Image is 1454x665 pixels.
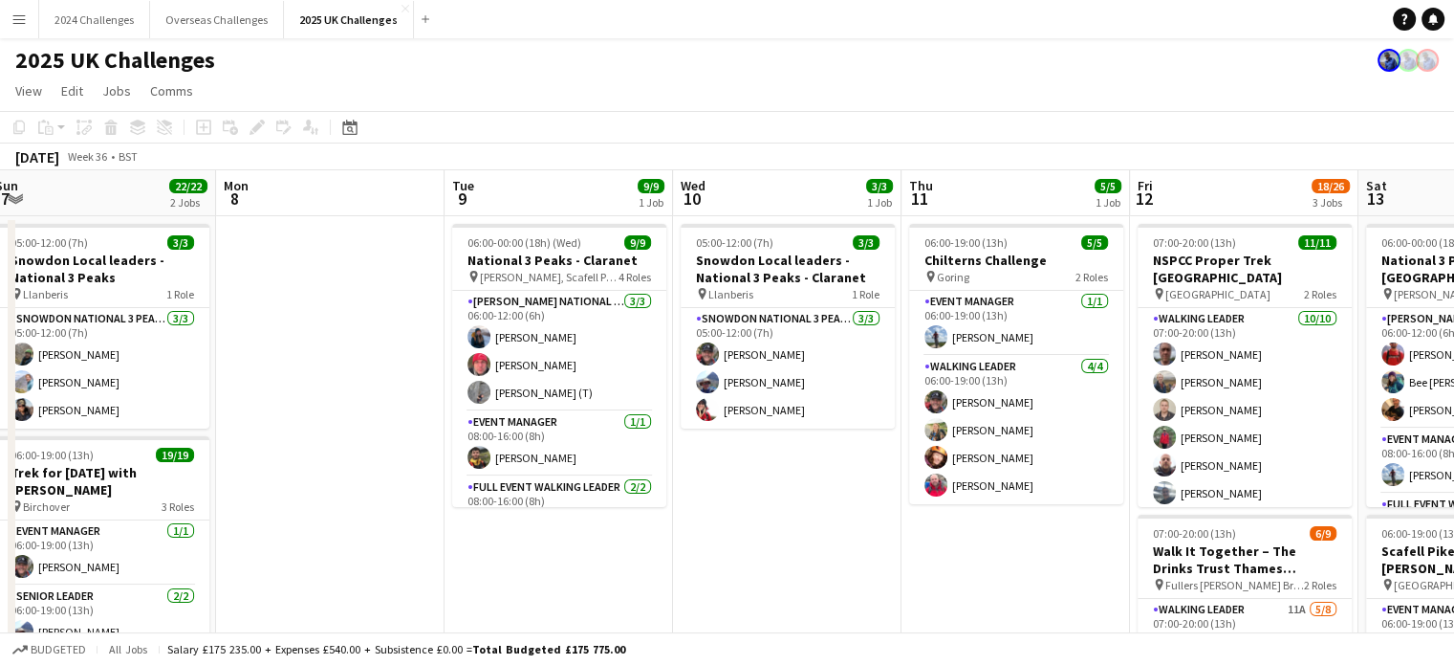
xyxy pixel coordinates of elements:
[1138,177,1153,194] span: Fri
[449,188,474,210] span: 9
[909,252,1123,269] h3: Chilterns Challenge
[15,46,215,75] h1: 2025 UK Challenges
[105,642,151,656] span: All jobs
[23,499,70,514] span: Birchover
[1153,526,1236,541] span: 07:00-20:00 (13h)
[167,642,625,656] div: Salary £175 235.00 + Expenses £540.00 + Subsistence £0.00 =
[452,224,666,507] app-job-card: 06:00-00:00 (18h) (Wed)9/9National 3 Peaks - Claranet [PERSON_NAME], Scafell Pike and Snowdon4 Ro...
[119,149,138,164] div: BST
[63,149,111,164] span: Week 36
[678,188,705,210] span: 10
[467,235,581,250] span: 06:00-00:00 (18h) (Wed)
[867,195,892,210] div: 1 Job
[15,147,59,166] div: [DATE]
[472,642,625,656] span: Total Budgeted £175 775.00
[1416,49,1439,72] app-user-avatar: Andy Baker
[924,235,1008,250] span: 06:00-19:00 (13h)
[166,287,194,301] span: 1 Role
[8,78,50,103] a: View
[1304,578,1336,592] span: 2 Roles
[452,477,666,569] app-card-role: Full Event Walking Leader2/208:00-16:00 (8h)
[1096,195,1120,210] div: 1 Job
[150,82,193,100] span: Comms
[170,195,206,210] div: 2 Jobs
[452,177,474,194] span: Tue
[11,235,88,250] span: 05:00-12:00 (7h)
[15,82,42,100] span: View
[1298,235,1336,250] span: 11/11
[681,224,895,429] app-job-card: 05:00-12:00 (7h)3/3Snowdon Local leaders - National 3 Peaks - Claranet Llanberis1 RoleSnowdon Nat...
[1138,308,1352,623] app-card-role: Walking Leader10/1007:00-20:00 (13h)[PERSON_NAME][PERSON_NAME][PERSON_NAME][PERSON_NAME][PERSON_N...
[224,177,249,194] span: Mon
[142,78,201,103] a: Comms
[909,356,1123,504] app-card-role: Walking Leader4/406:00-19:00 (13h)[PERSON_NAME][PERSON_NAME][PERSON_NAME][PERSON_NAME]
[906,188,933,210] span: 11
[681,308,895,429] app-card-role: Snowdon National 3 Peaks Walking Leader3/305:00-12:00 (7h)[PERSON_NAME][PERSON_NAME][PERSON_NAME]
[1363,188,1387,210] span: 13
[852,287,879,301] span: 1 Role
[909,177,933,194] span: Thu
[639,195,663,210] div: 1 Job
[480,270,618,284] span: [PERSON_NAME], Scafell Pike and Snowdon
[909,291,1123,356] app-card-role: Event Manager1/106:00-19:00 (13h)[PERSON_NAME]
[638,179,664,193] span: 9/9
[452,411,666,477] app-card-role: Event Manager1/108:00-16:00 (8h)[PERSON_NAME]
[1095,179,1121,193] span: 5/5
[937,270,969,284] span: Goring
[681,177,705,194] span: Wed
[1397,49,1420,72] app-user-avatar: Andy Baker
[221,188,249,210] span: 8
[681,252,895,286] h3: Snowdon Local leaders - National 3 Peaks - Claranet
[1165,287,1270,301] span: [GEOGRAPHIC_DATA]
[624,235,651,250] span: 9/9
[1310,526,1336,541] span: 6/9
[618,270,651,284] span: 4 Roles
[11,448,94,462] span: 06:00-19:00 (13h)
[1138,543,1352,577] h3: Walk It Together – The Drinks Trust Thames Footpath Challenge
[1304,287,1336,301] span: 2 Roles
[95,78,139,103] a: Jobs
[31,643,86,656] span: Budgeted
[169,179,207,193] span: 22/22
[909,224,1123,504] app-job-card: 06:00-19:00 (13h)5/5Chilterns Challenge Goring2 RolesEvent Manager1/106:00-19:00 (13h)[PERSON_NAM...
[102,82,131,100] span: Jobs
[61,82,83,100] span: Edit
[167,235,194,250] span: 3/3
[1138,252,1352,286] h3: NSPCC Proper Trek [GEOGRAPHIC_DATA]
[1081,235,1108,250] span: 5/5
[1165,578,1304,592] span: Fullers [PERSON_NAME] Brewery, [GEOGRAPHIC_DATA]
[54,78,91,103] a: Edit
[1135,188,1153,210] span: 12
[708,287,753,301] span: Llanberis
[150,1,284,38] button: Overseas Challenges
[1378,49,1400,72] app-user-avatar: Andy Baker
[853,235,879,250] span: 3/3
[284,1,414,38] button: 2025 UK Challenges
[1312,179,1350,193] span: 18/26
[1138,224,1352,507] app-job-card: 07:00-20:00 (13h)11/11NSPCC Proper Trek [GEOGRAPHIC_DATA] [GEOGRAPHIC_DATA]2 RolesWalking Leader1...
[39,1,150,38] button: 2024 Challenges
[156,448,194,462] span: 19/19
[452,252,666,269] h3: National 3 Peaks - Claranet
[1313,195,1349,210] div: 3 Jobs
[452,291,666,411] app-card-role: [PERSON_NAME] National 3 Peaks Walking Leader3/306:00-12:00 (6h)[PERSON_NAME][PERSON_NAME][PERSON...
[1153,235,1236,250] span: 07:00-20:00 (13h)
[696,235,773,250] span: 05:00-12:00 (7h)
[866,179,893,193] span: 3/3
[10,639,89,660] button: Budgeted
[1075,270,1108,284] span: 2 Roles
[23,287,68,301] span: Llanberis
[162,499,194,514] span: 3 Roles
[1366,177,1387,194] span: Sat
